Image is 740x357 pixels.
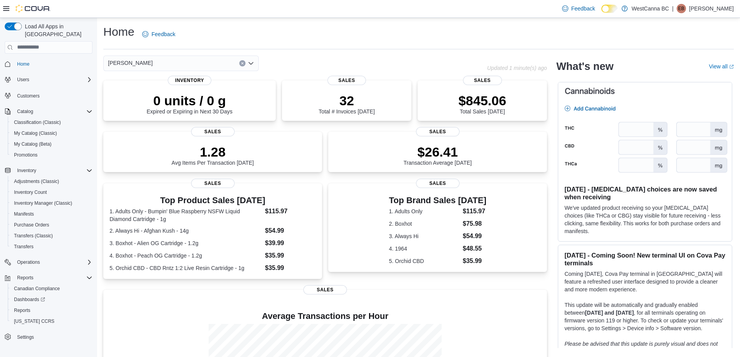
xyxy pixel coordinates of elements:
[14,75,32,84] button: Users
[11,231,92,240] span: Transfers (Classic)
[2,257,96,268] button: Operations
[14,59,33,69] a: Home
[463,76,502,85] span: Sales
[319,93,374,108] p: 32
[17,167,36,174] span: Inventory
[110,196,316,205] h3: Top Product Sales [DATE]
[11,150,92,160] span: Promotions
[8,305,96,316] button: Reports
[709,63,734,70] a: View allExternal link
[14,244,33,250] span: Transfers
[389,220,460,228] dt: 2. Boxhot
[265,251,316,260] dd: $35.99
[11,242,37,251] a: Transfers
[103,24,134,40] h1: Home
[571,5,595,12] span: Feedback
[17,77,29,83] span: Users
[8,230,96,241] button: Transfers (Classic)
[110,207,262,223] dt: 1. Adults Only - Bumpin' Blue Raspberry NSFW Liquid Diamond Cartridge - 1g
[319,93,374,115] div: Total # Invoices [DATE]
[265,239,316,248] dd: $39.99
[389,257,460,265] dt: 5. Orchid CBD
[265,263,316,273] dd: $35.99
[14,152,38,158] span: Promotions
[389,196,486,205] h3: Top Brand Sales [DATE]
[191,127,235,136] span: Sales
[11,150,41,160] a: Promotions
[14,130,57,136] span: My Catalog (Classic)
[564,270,726,293] p: Coming [DATE], Cova Pay terminal in [GEOGRAPHIC_DATA] will feature a refreshed user interface des...
[2,272,96,283] button: Reports
[14,286,60,292] span: Canadian Compliance
[8,150,96,160] button: Promotions
[8,117,96,128] button: Classification (Classic)
[14,200,72,206] span: Inventory Manager (Classic)
[729,64,734,69] svg: External link
[11,242,92,251] span: Transfers
[110,227,262,235] dt: 2. Always Hi - Afghan Kush - 14g
[265,207,316,216] dd: $115.97
[17,275,33,281] span: Reports
[168,76,211,85] span: Inventory
[678,4,684,13] span: EB
[487,65,547,71] p: Updated 1 minute(s) ago
[2,58,96,70] button: Home
[463,244,486,253] dd: $48.55
[559,1,598,16] a: Feedback
[564,251,726,267] h3: [DATE] - Coming Soon! New terminal UI on Cova Pay terminals
[8,294,96,305] a: Dashboards
[14,119,61,125] span: Classification (Classic)
[14,333,37,342] a: Settings
[463,232,486,241] dd: $54.99
[11,118,64,127] a: Classification (Classic)
[14,296,45,303] span: Dashboards
[8,209,96,219] button: Manifests
[11,199,92,208] span: Inventory Manager (Classic)
[11,177,92,186] span: Adjustments (Classic)
[14,178,59,185] span: Adjustments (Classic)
[11,220,92,230] span: Purchase Orders
[416,127,460,136] span: Sales
[556,60,613,73] h2: What's new
[147,93,233,115] div: Expired or Expiring in Next 30 Days
[389,245,460,253] dt: 4. 1964
[11,188,50,197] a: Inventory Count
[8,283,96,294] button: Canadian Compliance
[11,284,92,293] span: Canadian Compliance
[8,241,96,252] button: Transfers
[16,5,50,12] img: Cova
[303,285,347,294] span: Sales
[564,301,726,332] p: This update will be automatically and gradually enabled between , for all terminals operating on ...
[564,341,718,355] em: Please be advised that this update is purely visual and does not impact payment functionality.
[564,204,726,235] p: We've updated product receiving so your [MEDICAL_DATA] choices (like THCa or CBG) stay visible fo...
[11,284,63,293] a: Canadian Compliance
[564,185,726,201] h3: [DATE] - [MEDICAL_DATA] choices are now saved when receiving
[14,258,92,267] span: Operations
[327,76,366,85] span: Sales
[14,91,92,100] span: Customers
[416,179,460,188] span: Sales
[2,106,96,117] button: Catalog
[689,4,734,13] p: [PERSON_NAME]
[14,233,53,239] span: Transfers (Classic)
[404,144,472,166] div: Transaction Average [DATE]
[11,129,92,138] span: My Catalog (Classic)
[17,334,34,340] span: Settings
[463,219,486,228] dd: $75.98
[11,220,52,230] a: Purchase Orders
[14,107,36,116] button: Catalog
[265,226,316,235] dd: $54.99
[601,5,618,13] input: Dark Mode
[8,198,96,209] button: Inventory Manager (Classic)
[632,4,669,13] p: WestCanna BC
[110,252,262,259] dt: 4. Boxhot - Peach OG Cartridge - 1.2g
[17,259,40,265] span: Operations
[110,239,262,247] dt: 3. Boxhot - Alien OG Cartridge - 1.2g
[14,91,43,101] a: Customers
[14,166,92,175] span: Inventory
[8,139,96,150] button: My Catalog (Beta)
[110,264,262,272] dt: 5. Orchid CBD - CBD Rntz 1:2 Live Resin Cartridge - 1g
[22,23,92,38] span: Load All Apps in [GEOGRAPHIC_DATA]
[11,139,55,149] a: My Catalog (Beta)
[2,165,96,176] button: Inventory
